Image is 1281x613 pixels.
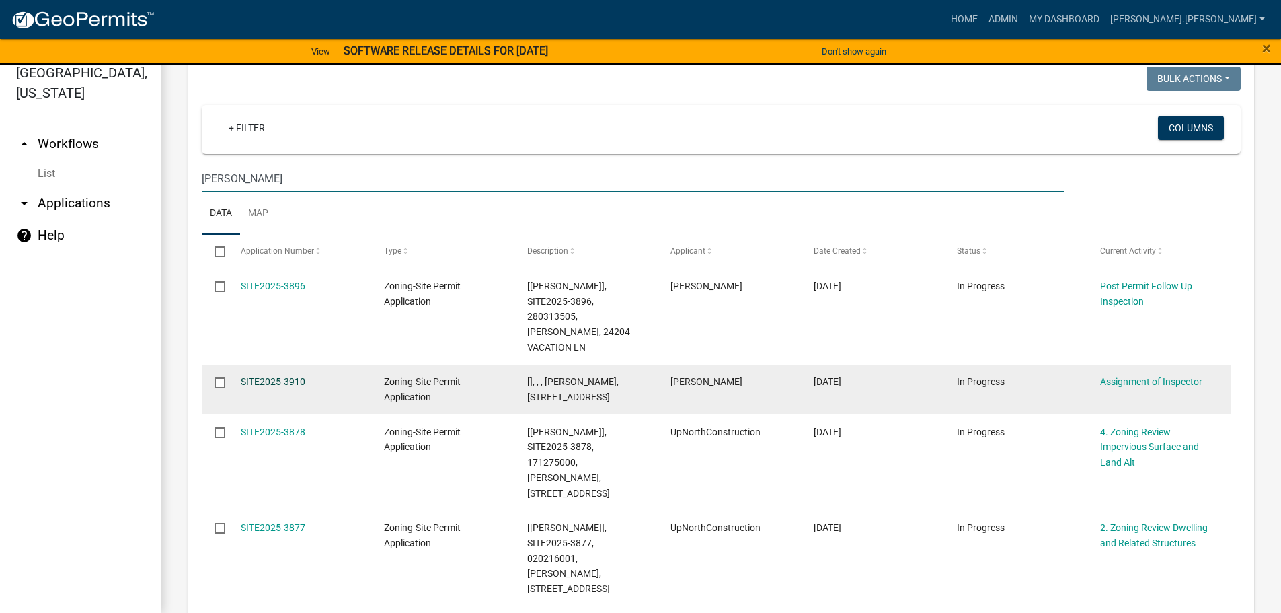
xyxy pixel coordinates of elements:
i: help [16,227,32,244]
button: Don't show again [816,40,892,63]
span: In Progress [957,427,1005,437]
strong: SOFTWARE RELEASE DETAILS FOR [DATE] [344,44,548,57]
span: UpNorthConstruction [670,522,761,533]
a: SITE2025-3910 [241,376,305,387]
span: × [1262,39,1271,58]
span: Robert Fugere [670,281,742,291]
button: Close [1262,40,1271,57]
datatable-header-cell: Application Number [227,235,371,267]
span: Description [527,246,568,256]
a: [PERSON_NAME].[PERSON_NAME] [1105,7,1270,32]
datatable-header-cell: Applicant [658,235,801,267]
span: Applicant [670,246,705,256]
span: Zoning-Site Permit Application [384,522,461,548]
a: 4. Zoning Review Impervious Surface and Land Alt [1100,427,1199,468]
a: 2. Zoning Review Dwelling and Related Structures [1100,522,1208,548]
datatable-header-cell: Status [944,235,1087,267]
datatable-header-cell: Type [371,235,514,267]
a: Data [202,192,240,236]
a: Admin [983,7,1023,32]
a: Map [240,192,276,236]
span: Joshua Aho [670,376,742,387]
a: SITE2025-3877 [241,522,305,533]
button: Columns [1158,116,1224,140]
a: + Filter [218,116,276,140]
span: [Tyler Lindsay], SITE2025-3878, 171275000, SHANNON VAN HORN, 14502 tradewinds Rd Audubon, MN [527,427,610,499]
datatable-header-cell: Description [514,235,658,267]
a: My Dashboard [1023,7,1105,32]
span: Zoning-Site Permit Application [384,281,461,307]
a: Assignment of Inspector [1100,376,1202,387]
button: Bulk Actions [1147,67,1241,91]
a: SITE2025-3878 [241,427,305,437]
span: Type [384,246,401,256]
span: In Progress [957,522,1005,533]
span: [Wayne Leitheiser], SITE2025-3896, 280313505, ROBERT FUGERE, 24204 VACATION LN [527,281,630,353]
span: Zoning-Site Permit Application [384,427,461,453]
span: In Progress [957,376,1005,387]
datatable-header-cell: Date Created [801,235,944,267]
span: Current Activity [1100,246,1156,256]
span: In Progress [957,281,1005,291]
span: Date Created [814,246,861,256]
a: SITE2025-3896 [241,281,305,291]
span: Zoning-Site Permit Application [384,376,461,402]
span: 09/29/2025 [814,281,841,291]
span: UpNorthConstruction [670,427,761,437]
datatable-header-cell: Current Activity [1087,235,1231,267]
span: Application Number [241,246,314,256]
span: [Tyler Lindsay], SITE2025-3877, 020216001, ANDREW CARLSON, 17276 N LEAF LAKE RD [527,522,610,594]
span: 09/18/2025 [814,427,841,437]
span: 09/19/2025 [814,376,841,387]
i: arrow_drop_up [16,136,32,152]
i: arrow_drop_down [16,195,32,211]
a: Home [945,7,983,32]
datatable-header-cell: Select [202,235,227,267]
span: 09/18/2025 [814,522,841,533]
a: Post Permit Follow Up Inspection [1100,281,1192,307]
span: [], , , DEBORAH AHO, 18213 Co Hwy 38 [527,376,619,402]
a: View [306,40,336,63]
span: Status [957,246,980,256]
input: Search for applications [202,165,1064,192]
